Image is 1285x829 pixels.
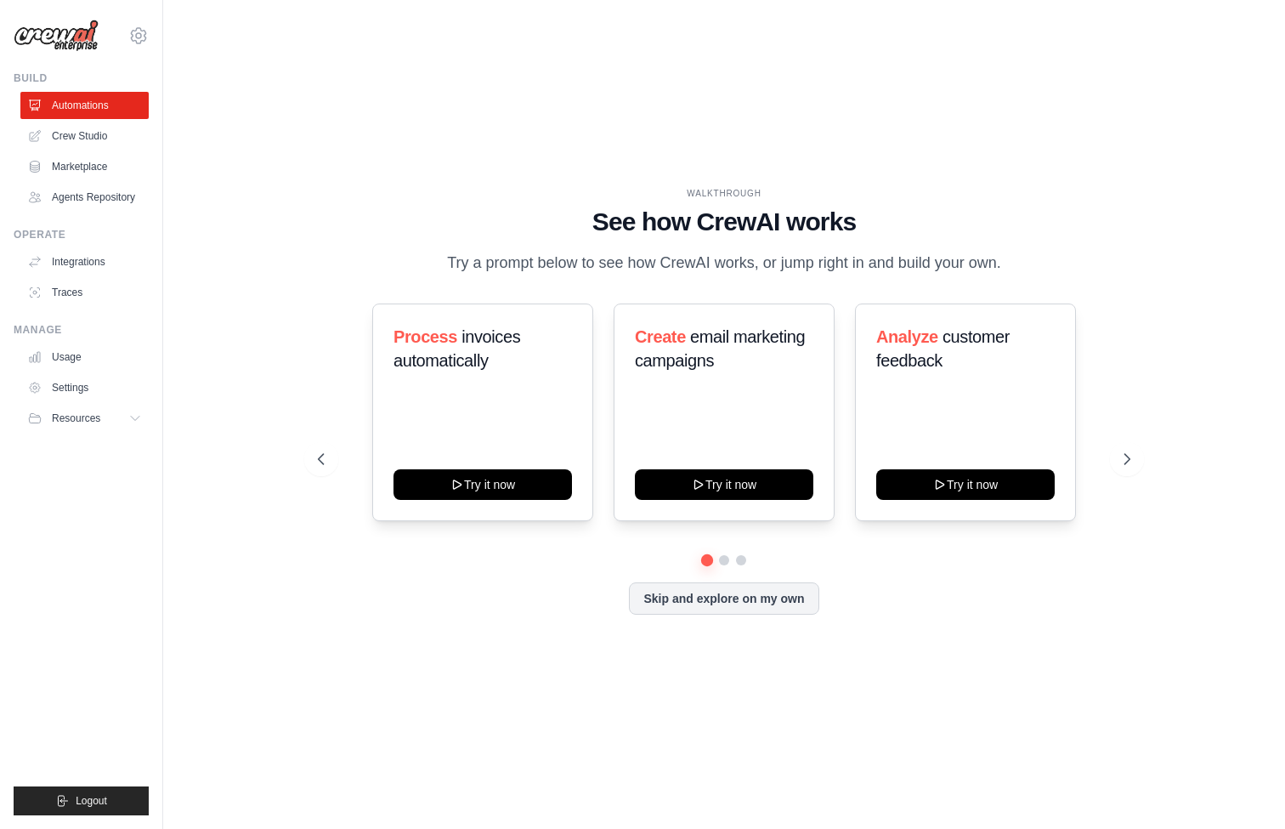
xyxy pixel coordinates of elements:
[76,794,107,808] span: Logout
[20,153,149,180] a: Marketplace
[20,92,149,119] a: Automations
[14,228,149,241] div: Operate
[20,344,149,371] a: Usage
[318,207,1131,237] h1: See how CrewAI works
[876,327,938,346] span: Analyze
[14,71,149,85] div: Build
[20,122,149,150] a: Crew Studio
[635,327,805,370] span: email marketing campaigns
[20,184,149,211] a: Agents Repository
[635,327,686,346] span: Create
[14,20,99,52] img: Logo
[393,327,457,346] span: Process
[52,412,100,425] span: Resources
[20,405,149,432] button: Resources
[20,279,149,306] a: Traces
[14,786,149,815] button: Logout
[635,469,813,500] button: Try it now
[393,327,520,370] span: invoices automatically
[876,469,1055,500] button: Try it now
[439,251,1010,275] p: Try a prompt below to see how CrewAI works, or jump right in and build your own.
[20,248,149,275] a: Integrations
[393,469,572,500] button: Try it now
[876,327,1010,370] span: customer feedback
[318,187,1131,200] div: WALKTHROUGH
[14,323,149,337] div: Manage
[629,582,818,615] button: Skip and explore on my own
[20,374,149,401] a: Settings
